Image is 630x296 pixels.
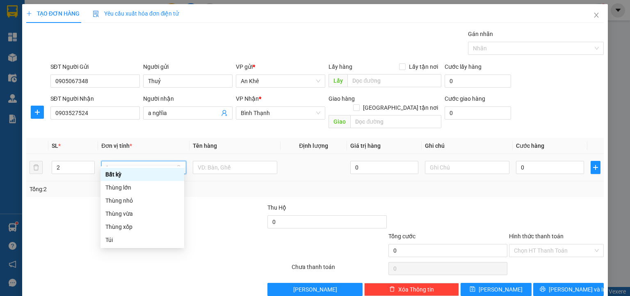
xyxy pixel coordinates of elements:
[31,109,43,115] span: plus
[105,222,179,231] div: Thùng xốp
[593,12,600,18] span: close
[540,286,546,293] span: printer
[329,95,355,102] span: Giao hàng
[105,235,179,244] div: Túi
[93,11,99,17] img: icon
[101,142,132,149] span: Đơn vị tính
[388,233,415,240] span: Tổng cước
[585,4,608,27] button: Close
[445,95,485,102] label: Cước giao hàng
[293,285,337,294] span: [PERSON_NAME]
[30,161,43,174] button: delete
[549,285,606,294] span: [PERSON_NAME] và In
[236,62,325,71] div: VP gửi
[105,183,179,192] div: Thùng lớn
[350,115,441,128] input: Dọc đường
[100,233,184,246] div: Túi
[143,62,233,71] div: Người gửi
[445,75,511,88] input: Cước lấy hàng
[193,161,277,174] input: VD: Bàn, Ghế
[425,161,509,174] input: Ghi Chú
[350,142,381,149] span: Giá trị hàng
[193,142,217,149] span: Tên hàng
[100,181,184,194] div: Thùng lớn
[422,138,513,154] th: Ghi chú
[299,142,328,149] span: Định lượng
[470,286,475,293] span: save
[406,62,441,71] span: Lấy tận nơi
[329,74,347,87] span: Lấy
[516,142,544,149] span: Cước hàng
[329,63,352,70] span: Lấy hàng
[364,283,459,296] button: deleteXóa Thông tin
[100,207,184,220] div: Thùng vừa
[105,209,179,218] div: Thùng vừa
[236,95,259,102] span: VP Nhận
[509,233,564,240] label: Hình thức thanh toán
[50,62,140,71] div: SĐT Người Gửi
[267,283,362,296] button: [PERSON_NAME]
[461,283,532,296] button: save[PERSON_NAME]
[50,94,140,103] div: SĐT Người Nhận
[389,286,395,293] span: delete
[445,106,511,120] input: Cước giao hàng
[143,94,233,103] div: Người nhận
[241,75,320,87] span: An Khê
[291,262,387,277] div: Chưa thanh toán
[347,74,441,87] input: Dọc đường
[105,170,179,179] div: Bất kỳ
[241,107,320,119] span: Bình Thạnh
[468,31,493,37] label: Gán nhãn
[26,11,32,16] span: plus
[591,161,600,174] button: plus
[267,204,286,211] span: Thu Hộ
[93,10,179,17] span: Yêu cầu xuất hóa đơn điện tử
[31,106,44,119] button: plus
[52,142,58,149] span: SL
[221,110,228,116] span: user-add
[350,161,418,174] input: 0
[591,164,600,171] span: plus
[105,196,179,205] div: Thùng nhỏ
[100,168,184,181] div: Bất kỳ
[26,10,80,17] span: TẠO ĐƠN HÀNG
[398,285,434,294] span: Xóa Thông tin
[100,194,184,207] div: Thùng nhỏ
[30,185,244,194] div: Tổng: 2
[533,283,604,296] button: printer[PERSON_NAME] và In
[360,103,441,112] span: [GEOGRAPHIC_DATA] tận nơi
[100,220,184,233] div: Thùng xốp
[479,285,523,294] span: [PERSON_NAME]
[329,115,350,128] span: Giao
[445,63,482,70] label: Cước lấy hàng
